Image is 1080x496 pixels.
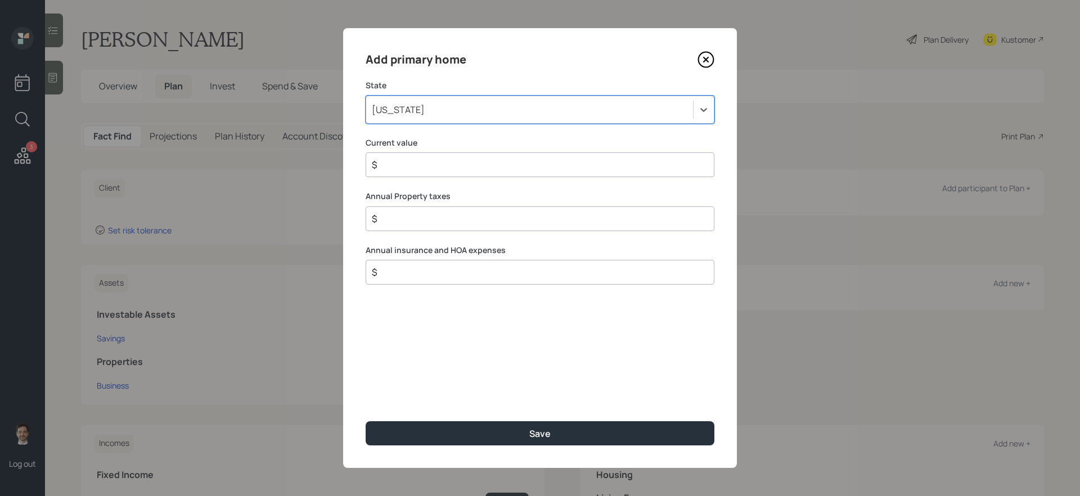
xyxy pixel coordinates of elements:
button: Save [366,421,714,445]
h4: Add primary home [366,51,466,69]
label: State [366,80,714,91]
div: [US_STATE] [372,103,425,116]
label: Annual Property taxes [366,191,714,202]
label: Annual insurance and HOA expenses [366,245,714,256]
label: Current value [366,137,714,148]
div: Save [529,427,551,440]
